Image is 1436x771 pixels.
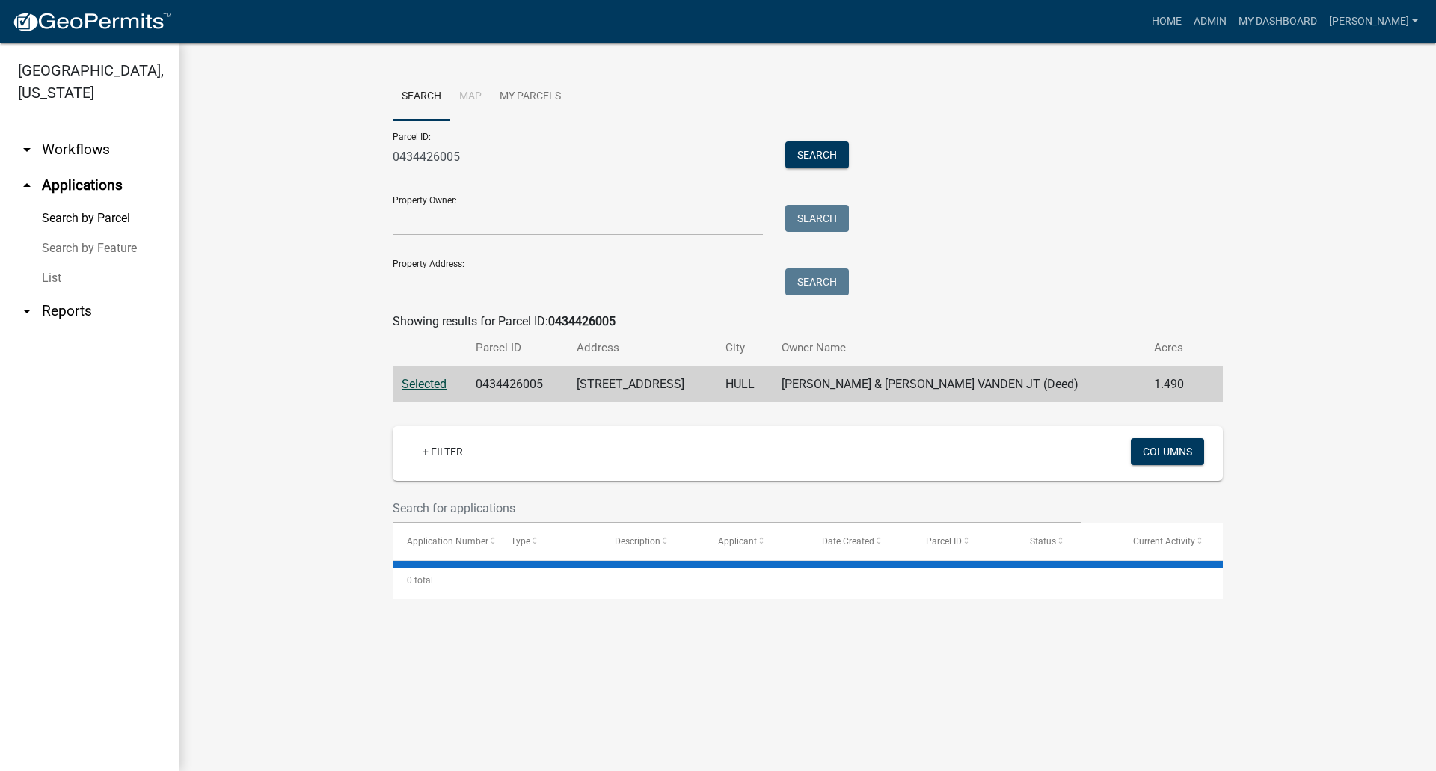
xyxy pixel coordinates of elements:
[568,366,717,403] td: [STREET_ADDRESS]
[393,562,1223,599] div: 0 total
[467,366,568,403] td: 0434426005
[1188,7,1233,36] a: Admin
[497,523,601,559] datatable-header-cell: Type
[18,141,36,159] i: arrow_drop_down
[511,536,530,547] span: Type
[393,313,1223,331] div: Showing results for Parcel ID:
[717,331,773,366] th: City
[718,536,757,547] span: Applicant
[717,366,773,403] td: HULL
[1133,536,1195,547] span: Current Activity
[491,73,570,121] a: My Parcels
[1146,7,1188,36] a: Home
[402,377,447,391] a: Selected
[808,523,912,559] datatable-header-cell: Date Created
[467,331,568,366] th: Parcel ID
[1119,523,1223,559] datatable-header-cell: Current Activity
[615,536,660,547] span: Description
[393,493,1081,523] input: Search for applications
[18,176,36,194] i: arrow_drop_up
[773,366,1145,403] td: [PERSON_NAME] & [PERSON_NAME] VANDEN JT (Deed)
[785,141,849,168] button: Search
[393,523,497,559] datatable-header-cell: Application Number
[1016,523,1120,559] datatable-header-cell: Status
[18,302,36,320] i: arrow_drop_down
[407,536,488,547] span: Application Number
[548,314,616,328] strong: 0434426005
[1030,536,1056,547] span: Status
[601,523,705,559] datatable-header-cell: Description
[1323,7,1424,36] a: [PERSON_NAME]
[785,268,849,295] button: Search
[568,331,717,366] th: Address
[822,536,874,547] span: Date Created
[1233,7,1323,36] a: My Dashboard
[704,523,808,559] datatable-header-cell: Applicant
[773,331,1145,366] th: Owner Name
[1145,366,1202,403] td: 1.490
[912,523,1016,559] datatable-header-cell: Parcel ID
[411,438,475,465] a: + Filter
[1145,331,1202,366] th: Acres
[1131,438,1204,465] button: Columns
[926,536,962,547] span: Parcel ID
[785,205,849,232] button: Search
[393,73,450,121] a: Search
